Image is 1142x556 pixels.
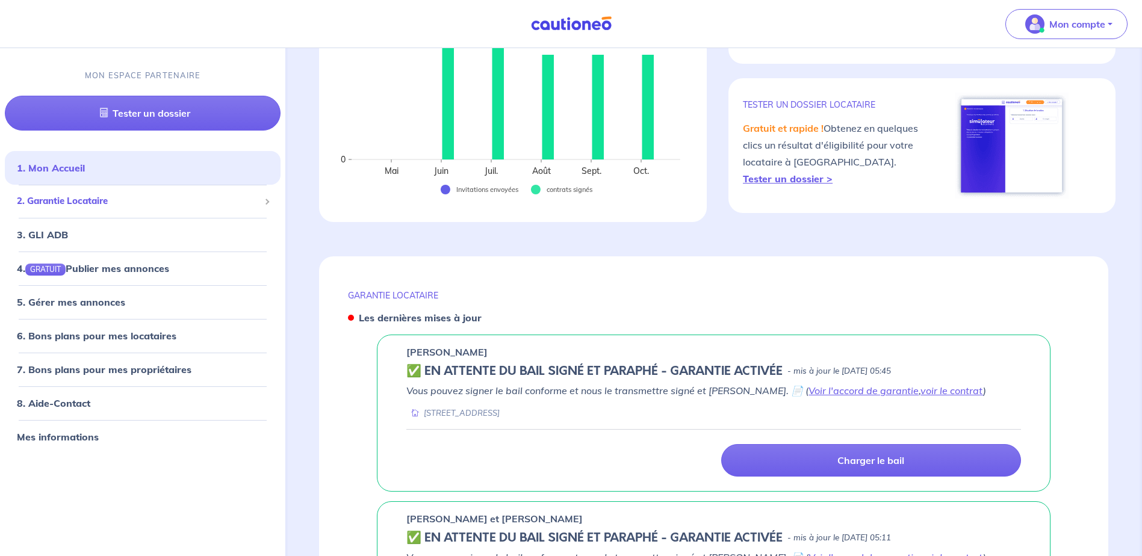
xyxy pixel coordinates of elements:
text: 0 [341,154,346,165]
a: 4.GRATUITPublier mes annonces [17,262,169,274]
p: TESTER un dossier locataire [743,99,922,110]
strong: Les dernières mises à jour [359,312,482,324]
a: 6. Bons plans pour mes locataires [17,330,176,342]
a: 1. Mon Accueil [17,162,85,175]
div: 4.GRATUITPublier mes annonces [5,256,281,280]
div: state: CONTRACT-SIGNED, Context: FINISHED,IS-GL-CAUTION [406,364,1021,378]
a: 5. Gérer mes annonces [17,296,125,308]
div: 7. Bons plans pour mes propriétaires [5,357,281,381]
div: 6. Bons plans pour mes locataires [5,324,281,348]
button: illu_account_valid_menu.svgMon compte [1005,9,1128,39]
p: [PERSON_NAME] [406,345,488,359]
text: Mai [385,165,399,176]
text: Juin [433,165,448,176]
p: [PERSON_NAME] et [PERSON_NAME] [406,511,583,526]
div: [STREET_ADDRESS] [406,407,500,419]
img: Cautioneo [526,16,616,31]
a: Tester un dossier > [743,173,833,185]
a: Voir l'accord de garantie [808,385,919,397]
p: Mon compte [1049,17,1105,31]
div: 8. Aide-Contact [5,391,281,415]
text: Sept. [582,165,601,176]
em: Gratuit et rapide ! [743,122,824,134]
div: state: CONTRACT-SIGNED, Context: FINISHED,IS-GL-CAUTION [406,531,1021,545]
a: 3. GLI ADB [17,229,68,241]
img: simulateur.png [955,93,1069,199]
a: 8. Aide-Contact [17,397,90,409]
text: Oct. [633,165,649,176]
a: Mes informations [17,431,99,443]
p: Charger le bail [837,454,904,466]
em: Vous pouvez signer le bail conforme et nous le transmettre signé et [PERSON_NAME]. 📄 ( , ) [406,385,986,397]
text: Août [532,165,551,176]
text: Juil. [484,165,498,176]
div: Mes informations [5,425,281,449]
div: 5. Gérer mes annonces [5,290,281,314]
h5: ✅️️️ EN ATTENTE DU BAIL SIGNÉ ET PARAPHÉ - GARANTIE ACTIVÉE [406,364,783,378]
a: voir le contrat [920,385,983,397]
p: Obtenez en quelques clics un résultat d'éligibilité pour votre locataire à [GEOGRAPHIC_DATA]. [743,120,922,187]
h5: ✅️️️ EN ATTENTE DU BAIL SIGNÉ ET PARAPHÉ - GARANTIE ACTIVÉE [406,531,783,545]
p: - mis à jour le [DATE] 05:45 [787,365,891,377]
div: 3. GLI ADB [5,223,281,247]
a: Tester un dossier [5,96,281,131]
a: 7. Bons plans pour mes propriétaires [17,363,191,375]
div: 1. Mon Accueil [5,156,281,181]
div: 2. Garantie Locataire [5,190,281,214]
p: GARANTIE LOCATAIRE [348,290,1079,301]
a: Charger le bail [721,444,1021,477]
span: 2. Garantie Locataire [17,195,259,209]
p: - mis à jour le [DATE] 05:11 [787,532,891,544]
img: illu_account_valid_menu.svg [1025,14,1044,34]
p: MON ESPACE PARTENAIRE [85,70,201,81]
